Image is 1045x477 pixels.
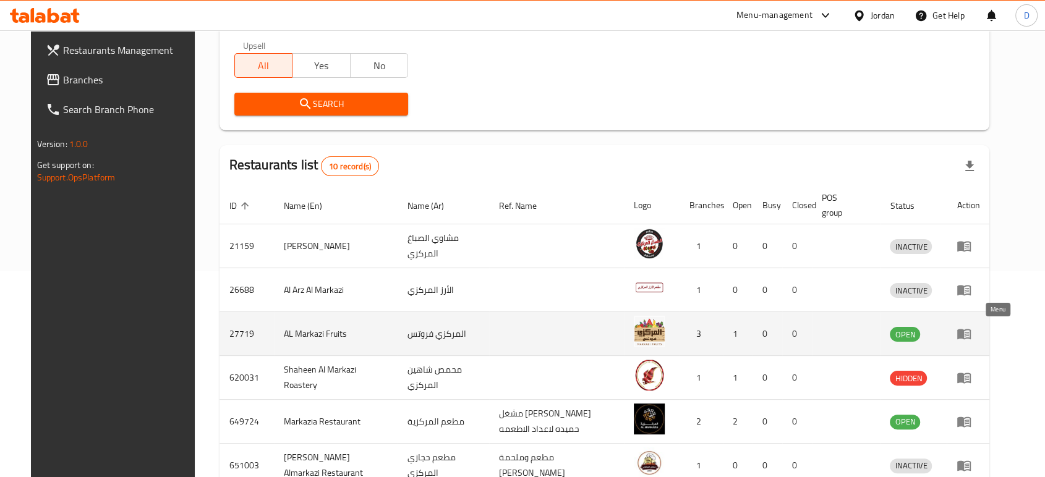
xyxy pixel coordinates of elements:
button: Yes [292,53,350,78]
span: Name (En) [284,198,338,213]
td: 27719 [220,312,274,356]
span: No [356,57,403,75]
td: 1 [680,356,723,400]
td: 21159 [220,224,274,268]
span: HIDDEN [890,371,927,386]
img: Al Arz Al Markazi [634,272,665,303]
td: [PERSON_NAME] [274,224,398,268]
td: Al Arz Al Markazi [274,268,398,312]
span: OPEN [890,415,920,429]
img: Shaheen Al Markazi Roastery [634,360,665,390]
td: 1 [723,312,753,356]
td: AL Markazi Fruits [274,312,398,356]
td: مطعم المركزية [398,400,489,444]
span: Search [244,96,398,112]
div: INACTIVE [890,283,932,298]
td: Shaheen Al Markazi Roastery [274,356,398,400]
span: 10 record(s) [322,161,378,172]
div: Menu [957,282,979,297]
span: 1.0.0 [69,136,88,152]
td: مشغل [PERSON_NAME] حميده لاعداد الاطعمه [489,400,624,444]
div: OPEN [890,415,920,429]
td: Markazia Restaurant [274,400,398,444]
img: Markazia Restaurant [634,403,665,434]
span: Get support on: [37,157,94,173]
h2: Restaurants list [229,156,379,176]
td: الأرز المركزي [398,268,489,312]
span: Ref. Name [499,198,553,213]
div: INACTIVE [890,239,932,254]
span: All [240,57,288,75]
span: Status [890,198,930,213]
td: 1 [680,268,723,312]
td: 0 [782,356,812,400]
td: 2 [680,400,723,444]
a: Support.OpsPlatform [37,169,116,185]
a: Restaurants Management [36,35,205,65]
span: OPEN [890,327,920,342]
a: Search Branch Phone [36,95,205,124]
td: 0 [753,224,782,268]
span: INACTIVE [890,284,932,298]
td: 0 [782,224,812,268]
td: 1 [723,356,753,400]
div: Total records count [321,156,379,176]
td: مشاوي الصباغ المركزي [398,224,489,268]
button: Search [234,93,408,116]
th: Logo [624,187,680,224]
td: 0 [753,268,782,312]
label: Upsell [243,41,266,49]
td: 649724 [220,400,274,444]
div: Jordan [871,9,895,22]
td: محمص شاهين المركزي [398,356,489,400]
td: 26688 [220,268,274,312]
span: Branches [63,72,195,87]
td: المركزي فروتس [398,312,489,356]
div: Menu-management [736,8,813,23]
span: Restaurants Management [63,43,195,57]
span: Version: [37,136,67,152]
td: 0 [753,312,782,356]
a: Branches [36,65,205,95]
div: Menu [957,458,979,473]
td: 0 [782,400,812,444]
td: 2 [723,400,753,444]
td: 3 [680,312,723,356]
td: 0 [723,268,753,312]
td: 0 [723,224,753,268]
div: Menu [957,238,979,253]
td: 0 [753,400,782,444]
span: Name (Ar) [407,198,460,213]
td: 0 [753,356,782,400]
th: Action [947,187,989,224]
button: All [234,53,292,78]
th: Closed [782,187,812,224]
th: Open [723,187,753,224]
span: Yes [297,57,345,75]
img: AL Markazi Fruits [634,316,665,347]
td: 0 [782,312,812,356]
td: 0 [782,268,812,312]
span: INACTIVE [890,458,932,473]
button: No [350,53,408,78]
th: Busy [753,187,782,224]
td: 620031 [220,356,274,400]
div: INACTIVE [890,458,932,473]
div: Menu [957,370,979,385]
span: ID [229,198,253,213]
img: Mashawi AlSabagh Almarkazi [634,228,665,259]
div: Menu [957,414,979,429]
div: Export file [955,151,984,181]
th: Branches [680,187,723,224]
div: HIDDEN [890,371,927,386]
span: D [1023,9,1029,22]
span: Search Branch Phone [63,102,195,117]
span: INACTIVE [890,240,932,254]
span: POS group [822,190,865,220]
td: 1 [680,224,723,268]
